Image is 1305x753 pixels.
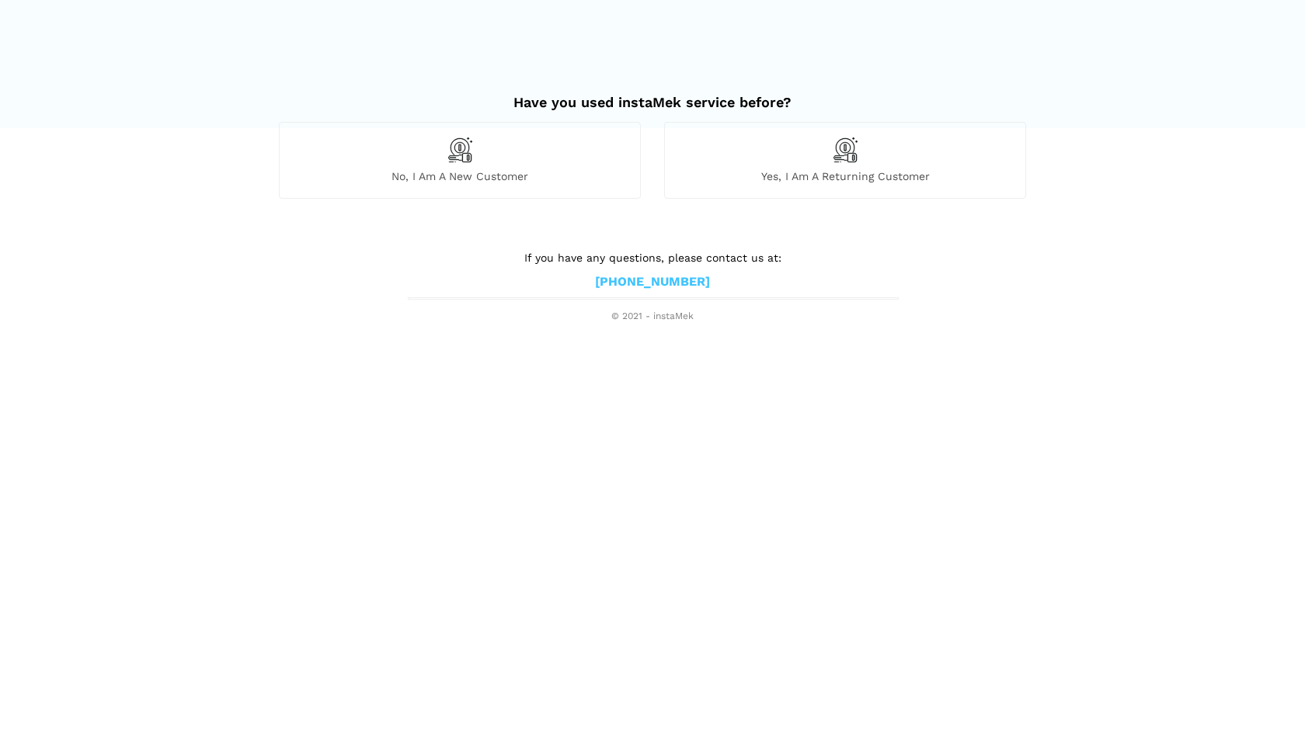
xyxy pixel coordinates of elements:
[408,249,897,266] p: If you have any questions, please contact us at:
[279,78,1026,111] h2: Have you used instaMek service before?
[665,169,1025,183] span: Yes, I am a returning customer
[408,311,897,323] span: © 2021 - instaMek
[595,274,710,290] a: [PHONE_NUMBER]
[280,169,640,183] span: No, I am a new customer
